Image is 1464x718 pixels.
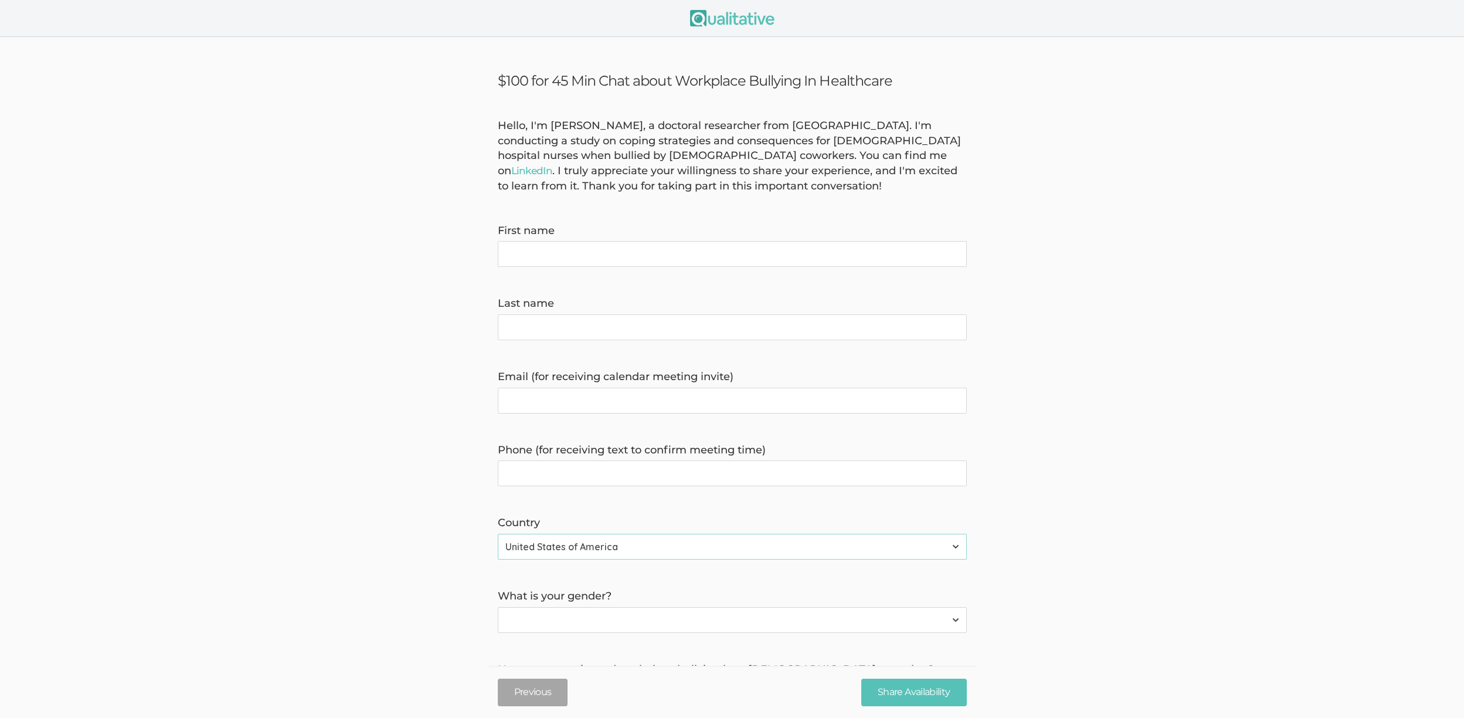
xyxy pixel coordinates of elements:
label: Email (for receiving calendar meeting invite) [498,370,967,385]
label: First name [498,223,967,239]
label: Last name [498,296,967,311]
label: What is your gender? [498,589,967,604]
img: Qualitative [690,10,775,26]
label: Have you experienced workplace bullying by a [DEMOGRAPHIC_DATA] coworker? [498,662,967,678]
input: Share Availability [861,679,966,706]
label: Phone (for receiving text to confirm meeting time) [498,443,967,458]
label: Country [498,516,967,531]
a: LinkedIn [511,165,553,177]
button: Previous [498,679,568,706]
div: Hello, I'm [PERSON_NAME], a doctoral researcher from [GEOGRAPHIC_DATA]. I'm conducting a study on... [489,118,976,194]
h3: $100 for 45 Min Chat about Workplace Bullying In Healthcare [498,72,967,89]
